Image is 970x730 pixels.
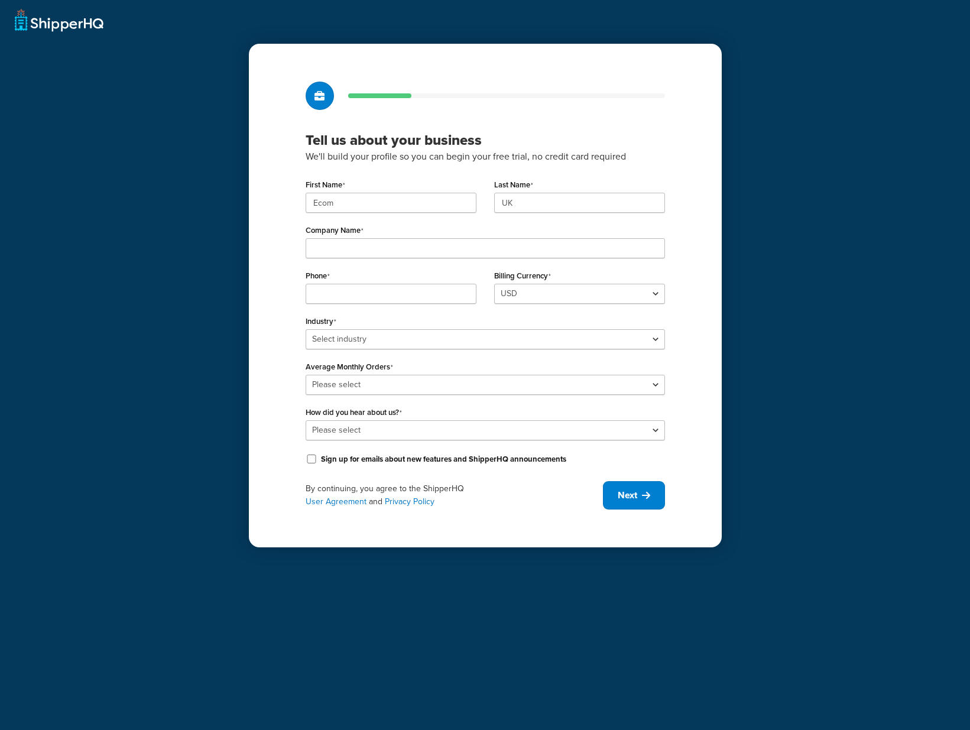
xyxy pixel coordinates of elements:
label: Sign up for emails about new features and ShipperHQ announcements [321,454,566,465]
label: Last Name [494,180,533,190]
label: Billing Currency [494,271,551,281]
label: Phone [306,271,330,281]
label: Average Monthly Orders [306,362,393,372]
label: Company Name [306,226,364,235]
a: Privacy Policy [385,495,434,508]
label: How did you hear about us? [306,408,402,417]
p: We'll build your profile so you can begin your free trial, no credit card required [306,149,665,164]
span: Next [618,489,637,502]
button: Next [603,481,665,510]
a: User Agreement [306,495,366,508]
h3: Tell us about your business [306,131,665,149]
div: By continuing, you agree to the ShipperHQ and [306,482,603,508]
label: Industry [306,317,336,326]
label: First Name [306,180,345,190]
